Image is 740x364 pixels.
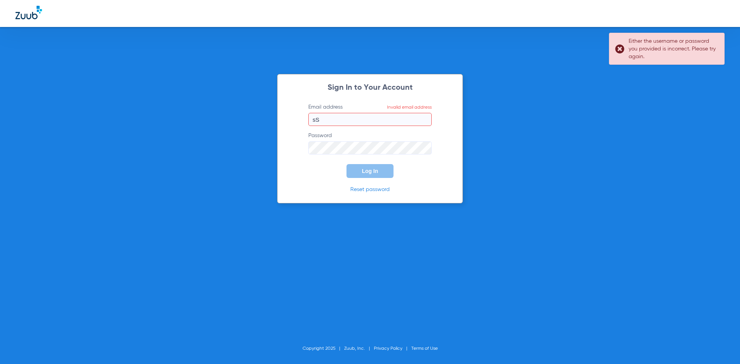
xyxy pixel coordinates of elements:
span: Invalid email address [387,105,432,110]
li: Zuub, Inc. [344,345,374,352]
span: Log In [362,168,378,174]
label: Password [308,132,432,154]
input: Email addressInvalid email address [308,113,432,126]
a: Terms of Use [411,346,438,351]
img: Zuub Logo [15,6,42,19]
h2: Sign In to Your Account [297,84,443,92]
a: Privacy Policy [374,346,402,351]
button: Log In [346,164,394,178]
li: Copyright 2025 [303,345,344,352]
label: Email address [308,103,432,126]
input: Password [308,141,432,154]
div: Either the username or password you provided is incorrect. Please try again. [629,37,718,60]
a: Reset password [350,187,390,192]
